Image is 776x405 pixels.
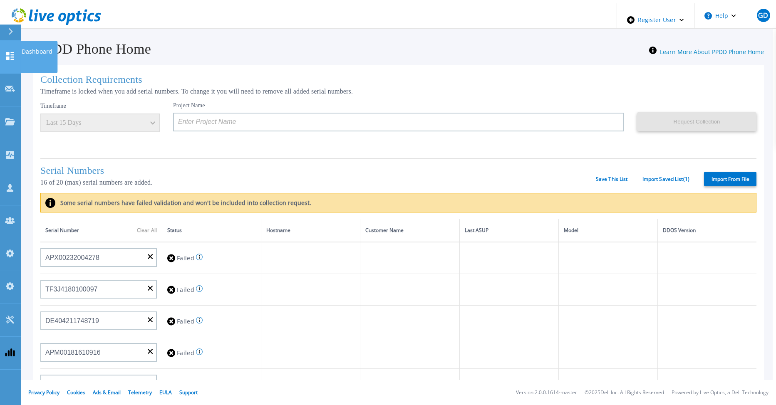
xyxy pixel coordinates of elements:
[162,219,261,242] th: Status
[261,219,360,242] th: Hostname
[167,314,256,329] div: Failed
[55,199,311,207] label: Some serial numbers have failed validation and won't be included into collection request.
[360,219,459,242] th: Customer Name
[617,3,694,37] div: Register User
[516,390,577,395] li: Version: 2.0.0.1614-master
[40,103,66,109] label: Timeframe
[40,88,756,95] p: Timeframe is locked when you add serial numbers. To change it you will need to remove all added s...
[40,248,157,267] input: Enter Serial Number
[173,113,624,131] input: Enter Project Name
[28,389,60,396] a: Privacy Policy
[45,226,157,235] div: Serial Number
[40,74,756,85] h1: Collection Requirements
[159,389,172,396] a: EULA
[128,389,152,396] a: Telemetry
[167,282,256,297] div: Failed
[585,390,664,395] li: © 2025 Dell Inc. All Rights Reserved
[40,375,157,393] input: Enter Serial Number
[167,250,256,266] div: Failed
[596,176,628,182] a: Save This List
[40,179,596,186] p: 16 of 20 (max) serial numbers are added.
[637,112,756,131] button: Request Collection
[179,389,198,396] a: Support
[658,219,756,242] th: DDOS Version
[22,41,52,62] p: Dashboard
[672,390,769,395] li: Powered by Live Optics, a Dell Technology
[40,311,157,330] input: Enter Serial Number
[24,41,151,57] h1: PPDD Phone Home
[40,280,157,299] input: Enter Serial Number
[40,343,157,362] input: Enter Serial Number
[93,389,121,396] a: Ads & Email
[758,12,768,19] span: GD
[694,3,746,28] button: Help
[459,219,558,242] th: Last ASUP
[67,389,85,396] a: Cookies
[660,48,764,56] a: Learn More About PPDD Phone Home
[40,165,596,176] h1: Serial Numbers
[558,219,657,242] th: Model
[167,377,256,392] div: Failed
[704,172,756,186] label: Import From File
[173,103,205,109] label: Project Name
[642,176,689,182] a: Import Saved List ( 1 )
[167,345,256,361] div: Failed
